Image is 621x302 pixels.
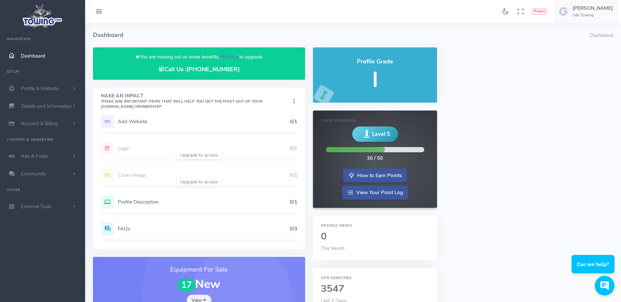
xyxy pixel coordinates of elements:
[367,155,383,162] div: 30 / 50
[101,93,291,109] h4: Make An Impact
[118,199,290,205] h5: Profile Description
[21,2,65,30] img: logo
[93,23,590,47] h4: Dashboard
[118,119,290,124] h5: Add Website
[321,276,429,280] h6: Site Searches
[590,32,613,39] li: Dashboard
[321,245,344,252] span: This Month
[290,199,297,205] h5: 0/1
[101,66,297,73] h4: Call Us :
[21,53,45,59] span: Dashboard
[343,169,407,183] a: How to Earn Points
[567,237,621,302] iframe: Conversations
[101,99,263,109] small: These are important items that will help you get the most out of your [DOMAIN_NAME] Membership
[321,284,429,294] h2: 3547
[321,119,429,123] h6: Level Progress
[118,226,290,231] h5: FAQs
[21,153,48,159] span: Ads & Posts
[290,119,297,124] h5: 0/1
[532,9,547,15] button: Report
[290,226,297,231] h5: 0/3
[101,53,297,61] p: You are missing out on some benefits, to upgrade.
[21,85,59,92] span: Profile & Website
[21,203,51,210] span: External Tools
[321,231,429,242] h2: 0
[573,13,613,17] h6: D&J Towing
[21,103,72,109] span: Details and Information
[187,65,240,73] a: [PHONE_NUMBER]
[573,6,613,11] h5: [PERSON_NAME]
[101,278,297,292] h1: New
[321,224,429,228] h6: Profile Views
[178,278,195,292] span: 17
[220,54,239,60] a: click here
[372,130,390,138] span: Level 5
[21,171,46,177] span: Community
[101,265,297,275] h3: Equipment For Sale
[321,68,429,92] h5: I
[342,186,408,200] a: View Your Point Log
[559,6,569,17] img: user-image
[21,120,58,127] span: Account & Billing
[321,59,429,65] h4: Profile Grade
